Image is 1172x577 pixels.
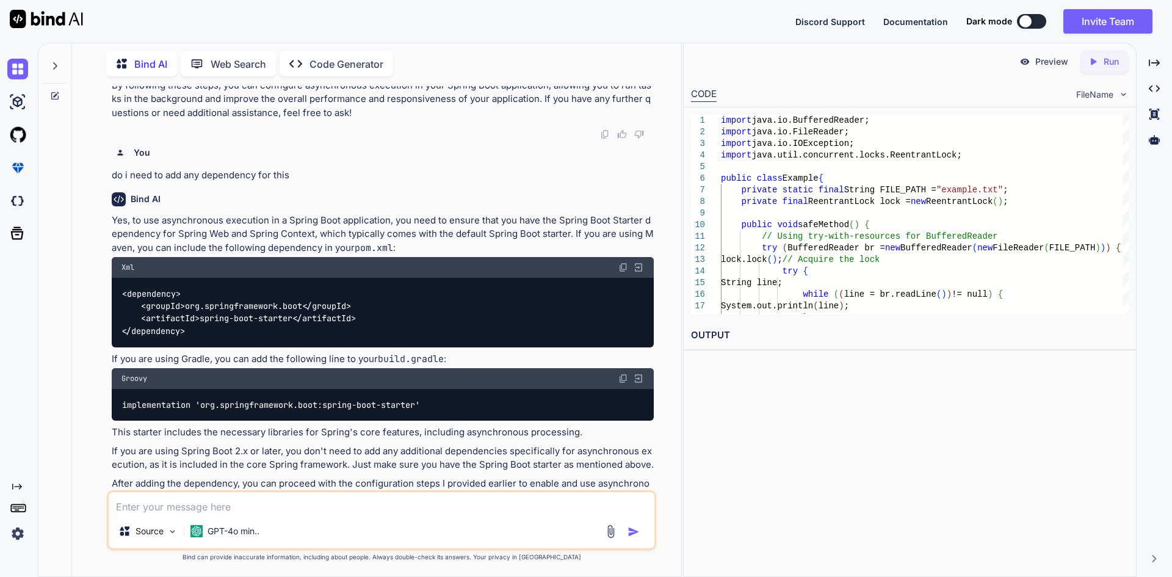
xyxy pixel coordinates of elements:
[190,525,203,537] img: GPT-4o mini
[127,288,176,299] span: dependency
[7,125,28,145] img: githubLight
[355,242,393,254] code: pom.xml
[777,255,782,264] span: ;
[762,231,997,241] span: // Using try-with-resources for BufferedReader
[1063,9,1152,34] button: Invite Team
[1118,89,1129,100] img: chevron down
[691,150,705,161] div: 4
[782,243,787,253] span: (
[782,173,818,183] span: Example
[751,127,849,137] span: java.io.FileReader;
[1104,56,1119,68] p: Run
[756,173,782,183] span: class
[146,300,180,311] span: groupId
[721,127,751,137] span: import
[131,325,180,336] span: dependency
[803,313,808,322] span: }
[844,289,936,299] span: line = br.readLine
[972,243,977,253] span: (
[112,445,654,472] p: If you are using Spring Boot 2.x or later, you don't need to add any additional dependencies spec...
[112,169,654,183] p: do i need to add any dependency for this
[993,243,1044,253] span: FileReader
[141,300,185,311] span: < >
[741,197,777,206] span: private
[121,374,147,383] span: Groovy
[121,263,134,272] span: Xml
[146,313,195,324] span: artifactId
[772,255,777,264] span: )
[1076,89,1113,101] span: FileName
[997,197,1002,206] span: )
[818,185,844,195] span: final
[721,115,751,125] span: import
[628,526,640,538] img: icon
[977,243,993,253] span: new
[1003,197,1008,206] span: ;
[833,289,838,299] span: (
[741,185,777,195] span: private
[141,313,200,324] span: < >
[211,57,266,71] p: Web Search
[993,197,997,206] span: (
[721,173,751,183] span: public
[795,16,865,27] span: Discord Support
[633,373,644,384] img: Open in Browser
[721,150,751,160] span: import
[741,220,772,230] span: public
[134,57,167,71] p: Bind AI
[691,277,705,289] div: 15
[883,16,948,27] span: Documentation
[691,289,705,300] div: 16
[803,289,828,299] span: while
[767,255,772,264] span: (
[900,243,972,253] span: BufferedReader
[134,147,150,159] h6: You
[813,301,818,311] span: (
[121,325,185,336] span: </ >
[618,374,628,383] img: copy
[691,126,705,138] div: 2
[604,524,618,539] img: attachment
[121,288,356,338] code: org.springframework.boot spring-boot-starter
[131,193,161,205] h6: Bind AI
[926,197,993,206] span: ReentrantLock
[112,79,654,120] p: By following these steps, you can configure asynchronous execution in your Spring Boot applicatio...
[600,129,610,139] img: copy
[292,313,356,324] span: </ >
[1095,243,1100,253] span: )
[10,10,83,28] img: Bind AI
[854,220,859,230] span: )
[782,197,808,206] span: final
[782,266,797,276] span: try
[691,161,705,173] div: 5
[633,262,644,273] img: Open in Browser
[121,399,421,412] code: implementation 'org.springframework.boot:spring-boot-starter'
[136,525,164,537] p: Source
[691,115,705,126] div: 1
[803,266,808,276] span: {
[941,289,946,299] span: )
[7,59,28,79] img: chat
[808,197,910,206] span: ReentrantLock lock =
[691,196,705,208] div: 8
[1003,185,1008,195] span: ;
[1105,243,1110,253] span: )
[1019,56,1030,67] img: preview
[721,255,767,264] span: lock.lock
[7,191,28,211] img: darkCloudIdeIcon
[112,214,654,255] p: Yes, to use asynchronous execution in a Spring Boot application, you need to ensure that you have...
[634,129,644,139] img: dislike
[777,220,798,230] span: void
[849,220,854,230] span: (
[818,173,823,183] span: {
[312,300,346,311] span: groupId
[691,231,705,242] div: 11
[798,220,849,230] span: safeMethod
[691,312,705,324] div: 18
[1035,56,1068,68] p: Preview
[302,313,351,324] span: artifactId
[795,15,865,28] button: Discord Support
[7,92,28,112] img: ai-studio
[691,173,705,184] div: 6
[1100,243,1105,253] span: )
